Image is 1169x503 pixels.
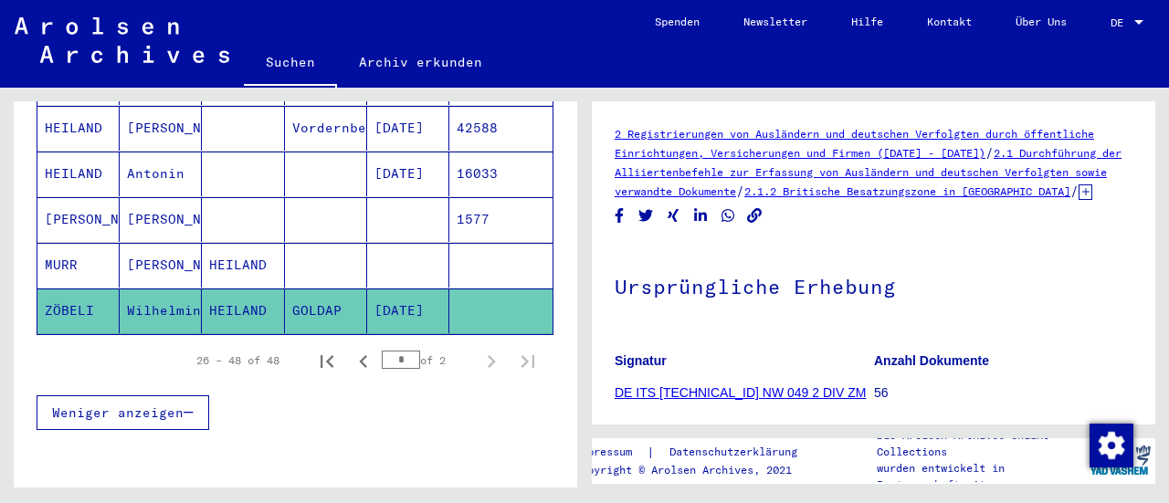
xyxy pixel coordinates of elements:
p: Copyright © Arolsen Archives, 2021 [574,462,819,478]
mat-cell: [PERSON_NAME] [120,106,202,151]
mat-cell: GOLDAP [285,288,367,333]
img: Arolsen_neg.svg [15,17,229,63]
mat-cell: [PERSON_NAME] [120,243,202,288]
mat-cell: Antonin [120,152,202,196]
button: Share on WhatsApp [719,204,738,227]
mat-cell: Wilhelmine [120,288,202,333]
button: Share on Xing [664,204,683,227]
a: Datenschutzerklärung [655,443,819,462]
mat-cell: HEILAND [37,152,120,196]
a: DE ITS [TECHNICAL_ID] NW 049 2 DIV ZM [615,385,866,400]
mat-cell: 42588 [449,106,553,151]
div: 26 – 48 of 48 [196,352,279,369]
mat-cell: ZÖBELI [37,288,120,333]
button: Share on Facebook [610,204,629,227]
a: Archiv erkunden [337,40,504,84]
mat-cell: [DATE] [367,106,449,151]
button: Share on LinkedIn [691,204,711,227]
div: | [574,443,819,462]
b: Signatur [615,353,667,368]
a: Impressum [574,443,647,462]
span: / [736,183,744,199]
mat-cell: Vordernberg [285,106,367,151]
div: of 2 [382,351,473,369]
mat-cell: HEILAND [202,243,284,288]
mat-cell: HEILAND [202,288,284,333]
span: Weniger anzeigen [52,404,184,421]
a: 2 Registrierungen von Ausländern und deutschen Verfolgten durch öffentliche Einrichtungen, Versic... [615,127,1094,160]
b: Anzahl Dokumente [874,353,989,368]
mat-cell: MURR [37,243,120,288]
a: Suchen [244,40,337,88]
button: Share on Twitter [637,204,656,227]
mat-cell: [DATE] [367,288,449,333]
mat-cell: 1577 [449,197,553,242]
span: / [985,144,994,161]
mat-cell: HEILAND [37,106,120,151]
img: yv_logo.png [1086,437,1154,483]
span: / [1070,183,1079,199]
p: wurden entwickelt in Partnerschaft mit [877,460,1085,493]
button: Last page [510,342,546,379]
button: Previous page [345,342,382,379]
a: 2.1 Durchführung der Alliiertenbefehle zur Erfassung von Ausländern und deutschen Verfolgten sowi... [615,146,1122,198]
mat-cell: [PERSON_NAME] [37,197,120,242]
button: Next page [473,342,510,379]
mat-cell: 16033 [449,152,553,196]
p: Die Arolsen Archives Online-Collections [877,427,1085,460]
button: Copy link [745,204,764,227]
h1: Ursprüngliche Erhebung [615,245,1132,325]
button: First page [309,342,345,379]
mat-cell: [PERSON_NAME] [120,197,202,242]
img: Zustimmung ändern [1090,424,1133,467]
p: 56 [874,383,1132,403]
mat-cell: [DATE] [367,152,449,196]
button: Weniger anzeigen [37,395,209,430]
span: DE [1111,16,1131,29]
a: 2.1.2 Britische Besatzungszone in [GEOGRAPHIC_DATA] [744,184,1070,198]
